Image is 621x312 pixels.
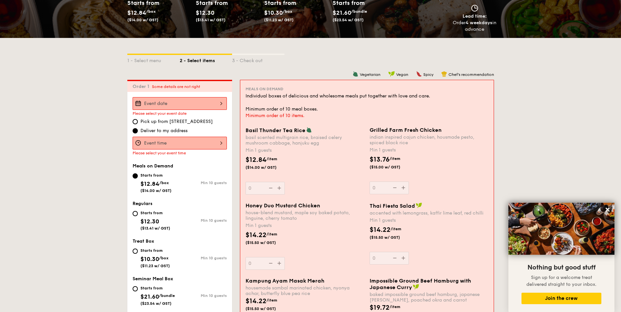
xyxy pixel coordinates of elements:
div: accented with lemongrass, kaffir lime leaf, red chilli [370,210,488,216]
div: housemade sambal marinated chicken, nyonya achar, butterfly blue pea rice [246,285,364,296]
span: /item [266,298,277,303]
span: ($15.00 w/ GST) [370,165,414,170]
input: Starts from$21.60/bundle($23.54 w/ GST)Min 10 guests [133,286,138,291]
span: $14.22 [370,226,391,234]
img: icon-vegan.f8ff3823.svg [413,284,419,290]
span: Meals on Demand [133,163,173,169]
span: $21.60 [333,9,351,16]
span: ($13.41 w/ GST) [196,18,226,22]
div: Please select your event date [133,111,227,116]
span: Treat Box [133,238,154,244]
span: Vegan [396,72,408,77]
span: Pick up from [STREET_ADDRESS] [140,118,213,125]
div: Starts from [140,286,175,291]
input: Starts from$12.84/box($14.00 w/ GST)Min 10 guests [133,173,138,179]
div: Min 10 guests [180,256,227,260]
span: $19.72 [370,304,390,312]
img: icon-clock.2db775ea.svg [470,5,480,12]
span: /box [159,256,169,260]
span: /box [146,9,156,14]
img: icon-vegan.f8ff3823.svg [388,71,395,77]
span: Nothing but good stuff [527,264,595,271]
img: icon-chef-hat.a58ddaea.svg [441,71,447,77]
span: $21.60 [140,293,159,300]
strong: 4 weekdays [466,20,492,26]
span: $12.30 [196,9,214,16]
div: Order in advance [453,20,497,33]
span: /bundle [351,9,367,14]
span: ($13.41 w/ GST) [140,226,170,231]
span: /box [159,181,169,185]
img: icon-vegetarian.fe4039eb.svg [353,71,358,77]
input: Event date [133,97,227,110]
span: Kampung Ayam Masak Merah [246,278,324,284]
input: Starts from$12.30($13.41 w/ GST)Min 10 guests [133,211,138,216]
span: Sign up for a welcome treat delivered straight to your inbox. [526,275,596,287]
div: Min 10 guests [180,218,227,223]
input: Event time [133,137,227,149]
div: Minimum order of 10 items. [246,113,488,119]
span: /box [283,9,292,14]
div: Starts from [140,210,170,216]
span: $10.30 [140,255,159,263]
div: baked impossible ground beef hamburg, japanese [PERSON_NAME], poached okra and carrot [370,292,488,303]
span: /item [266,157,277,161]
span: Basil Thunder Tea Rice [246,127,305,133]
span: ($15.50 w/ GST) [246,240,290,245]
div: house-blend mustard, maple soy baked potato, linguine, cherry tomato [246,210,364,221]
span: Please select your event time [133,151,186,155]
span: /item [390,156,400,161]
span: Vegetarian [360,72,380,77]
span: ($14.00 w/ GST) [140,188,172,193]
input: Pick up from [STREET_ADDRESS] [133,119,138,124]
div: Starts from [140,173,172,178]
img: DSC07876-Edit02-Large.jpeg [508,203,614,255]
span: Honey Duo Mustard Chicken [246,202,320,209]
img: icon-spicy.37a8142b.svg [416,71,422,77]
span: /bundle [159,293,175,298]
span: Impossible Ground Beef Hamburg with Japanese Curry [370,278,471,290]
div: Min 1 guests [370,147,488,153]
span: Regulars [133,201,153,206]
button: Join the crew [521,293,601,304]
span: $12.84 [140,180,159,187]
span: $14.22 [246,231,266,239]
span: $12.84 [246,156,266,164]
span: Thai Fiesta Salad [370,203,415,209]
span: ($14.00 w/ GST) [246,165,290,170]
span: Order 1 [133,84,152,89]
span: Grilled Farm Fresh Chicken [370,127,442,133]
div: Min 10 guests [180,293,227,298]
div: Starts from [140,248,170,253]
span: ($14.00 w/ GST) [127,18,158,22]
div: 1 - Select menu [127,55,180,64]
span: ($23.54 w/ GST) [333,18,364,22]
img: icon-vegan.f8ff3823.svg [416,202,422,208]
span: /item [266,232,277,236]
span: Deliver to my address [140,128,188,134]
div: 3 - Check out [232,55,284,64]
span: Meals on Demand [246,87,283,91]
button: Close [602,204,613,215]
img: icon-vegetarian.fe4039eb.svg [306,127,312,133]
span: ($11.23 w/ GST) [264,18,294,22]
span: $12.84 [127,9,146,16]
div: Min 1 guests [246,147,364,154]
span: ($15.50 w/ GST) [246,306,290,311]
span: Lead time: [463,13,487,19]
div: indian inspired cajun chicken, housmade pesto, spiced black rice [370,134,488,146]
input: Deliver to my address [133,128,138,133]
span: Seminar Meal Box [133,276,173,282]
span: ($23.54 w/ GST) [140,301,172,306]
span: $10.30 [264,9,283,16]
span: $13.76 [370,156,390,164]
input: Starts from$10.30/box($11.23 w/ GST)Min 10 guests [133,249,138,254]
div: 2 - Select items [180,55,232,64]
span: $12.30 [140,218,159,225]
div: Min 10 guests [180,181,227,185]
span: /item [390,304,400,309]
span: ($11.23 w/ GST) [140,264,170,268]
div: Min 1 guests [370,217,488,224]
span: /item [391,227,401,231]
span: ($15.50 w/ GST) [370,235,414,240]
